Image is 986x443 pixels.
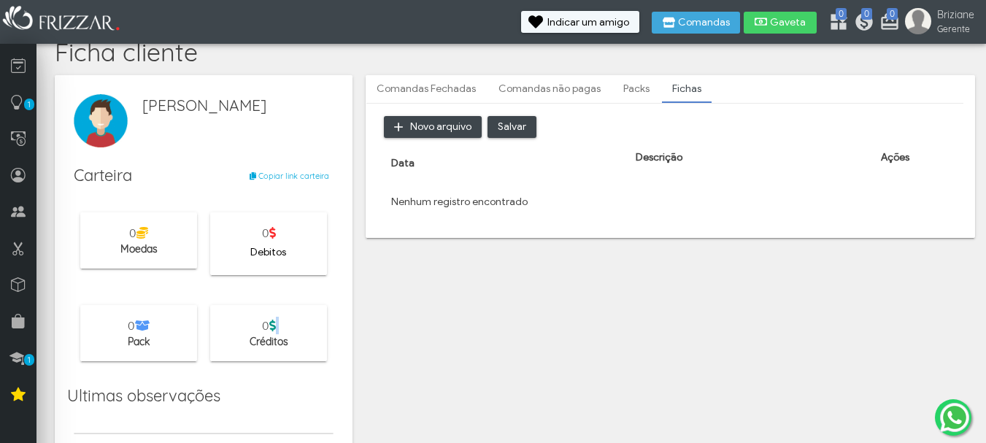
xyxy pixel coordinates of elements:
[905,8,979,39] a: Briziane Gerente
[937,400,972,435] img: whatsapp.png
[384,138,629,190] th: Data
[861,8,872,20] span: 0
[879,12,894,36] a: 0
[142,94,334,118] span: [PERSON_NAME]
[828,12,843,36] a: 0
[128,318,150,333] span: 0
[652,12,740,34] button: Comandas
[262,226,276,240] span: 0
[521,11,639,33] button: Indicar um amigo
[613,77,660,101] a: Packs
[129,226,148,240] span: 0
[128,335,150,348] span: Pack
[258,171,329,181] span: Copiar link carteira
[937,7,974,23] span: Briziane
[250,242,286,263] span: Debitos
[887,8,898,20] span: 0
[24,99,34,110] span: 1
[628,138,874,190] th: Descrição
[854,12,868,36] a: 0
[488,116,536,138] button: Salvar
[366,77,486,101] a: Comandas Fechadas
[881,151,909,163] span: Ações
[662,77,712,101] a: Fichas
[24,354,34,366] span: 1
[636,151,682,163] span: Descrição
[67,387,220,404] h1: Ultimas observações
[384,190,947,214] td: Nenhum registro encontrado
[488,77,611,101] a: Comandas não pagas
[836,8,847,20] span: 0
[744,12,817,34] button: Gaveta
[74,166,334,184] h1: Carteira
[547,18,629,28] span: Indicar um amigo
[245,166,334,185] button: Copiar link carteira
[250,335,288,348] span: Créditos
[498,116,526,138] span: Salvar
[240,242,296,263] button: Debitos
[120,242,158,255] span: Moedas
[55,39,975,66] h4: Ficha cliente
[678,18,730,28] span: Comandas
[937,23,974,36] span: Gerente
[391,157,415,169] span: Data
[770,18,806,28] span: Gaveta
[262,318,276,333] span: 0
[874,138,947,190] th: Ações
